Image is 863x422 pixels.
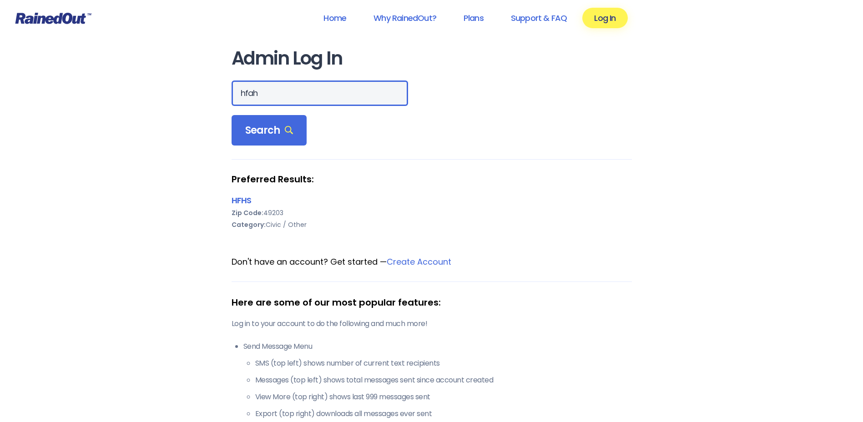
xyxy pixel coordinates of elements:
[232,48,632,69] h1: Admin Log In
[255,358,632,369] li: SMS (top left) shows number of current text recipients
[312,8,358,28] a: Home
[232,207,632,219] div: 49203
[232,80,408,106] input: Search Orgs…
[232,219,632,231] div: Civic / Other
[232,208,263,217] b: Zip Code:
[582,8,627,28] a: Log In
[232,115,307,146] div: Search
[232,296,632,309] div: Here are some of our most popular features:
[499,8,579,28] a: Support & FAQ
[387,256,451,267] a: Create Account
[232,173,632,185] strong: Preferred Results:
[452,8,495,28] a: Plans
[232,195,252,206] a: HFHS
[232,220,266,229] b: Category:
[255,375,632,386] li: Messages (top left) shows total messages sent since account created
[255,392,632,402] li: View More (top right) shows last 999 messages sent
[232,318,632,329] p: Log in to your account to do the following and much more!
[245,124,293,137] span: Search
[243,341,632,419] li: Send Message Menu
[232,194,632,206] div: HFHS
[255,408,632,419] li: Export (top right) downloads all messages ever sent
[362,8,448,28] a: Why RainedOut?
